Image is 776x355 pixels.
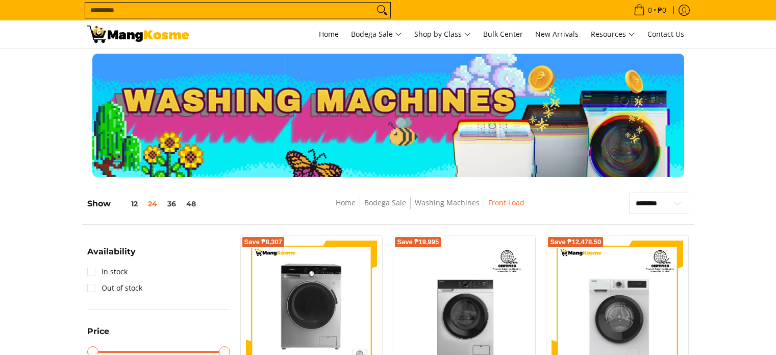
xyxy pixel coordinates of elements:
button: 24 [143,200,162,208]
span: Bodega Sale [351,28,402,41]
a: Bodega Sale [346,20,407,48]
nav: Main Menu [199,20,689,48]
span: 0 [646,7,654,14]
img: Washing Machines l Mang Kosme: Home Appliances Warehouse Sale Partner Front Load [87,26,189,43]
span: Contact Us [647,29,684,39]
span: Save ₱19,995 [397,239,439,245]
button: 36 [162,200,181,208]
summary: Open [87,327,109,343]
span: Resources [591,28,635,41]
span: Home [319,29,339,39]
span: New Arrivals [535,29,579,39]
a: Bodega Sale [364,198,406,207]
span: • [631,5,669,16]
nav: Breadcrumbs [266,197,594,220]
span: Bulk Center [483,29,523,39]
button: Search [374,3,390,18]
button: 12 [111,200,143,208]
a: Shop by Class [409,20,476,48]
a: New Arrivals [530,20,584,48]
a: In stock [87,264,128,280]
span: ₱0 [656,7,668,14]
span: Availability [87,248,136,256]
a: Bulk Center [478,20,528,48]
a: Contact Us [642,20,689,48]
span: Price [87,327,109,336]
a: Resources [586,20,640,48]
a: Home [314,20,344,48]
a: Washing Machines [415,198,480,207]
button: 48 [181,200,201,208]
h5: Show [87,199,201,209]
span: Front Load [488,197,524,209]
a: Home [336,198,356,207]
span: Save ₱8,307 [244,239,283,245]
a: Out of stock [87,280,142,296]
span: Save ₱12,478.50 [550,239,601,245]
summary: Open [87,248,136,264]
span: Shop by Class [414,28,471,41]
